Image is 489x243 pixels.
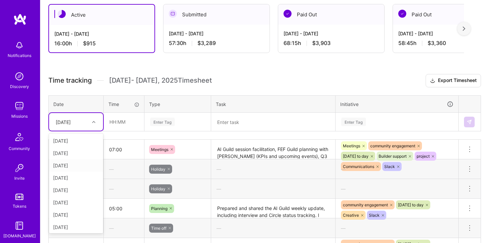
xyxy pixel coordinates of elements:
div: 16:00 h [54,40,149,47]
img: teamwork [13,99,26,113]
span: Builder support [379,154,407,159]
img: Invite [13,161,26,175]
input: HH:MM [104,200,144,217]
span: community engagement [343,202,388,207]
img: Paid Out [398,10,406,18]
th: Task [211,95,336,113]
span: Holiday [151,167,165,172]
span: Time tracking [48,76,92,85]
div: Invite [14,175,25,182]
div: Initiative [340,100,454,108]
input: HH:MM [104,113,144,131]
img: bell [13,39,26,52]
span: Meetings [151,147,168,152]
span: Meetings [343,143,360,148]
div: [DATE] [49,159,103,172]
div: [DATE] [49,209,103,221]
img: Submitted [169,10,177,18]
div: — [336,160,458,178]
span: Time off [151,226,166,231]
div: [DATE] - [DATE] [169,30,264,37]
div: — [211,219,335,237]
span: $3,903 [312,40,331,47]
div: Community [9,145,30,152]
i: icon Download [430,77,435,84]
div: — [336,219,458,237]
img: Paid Out [284,10,292,18]
div: 68:15 h [284,40,379,47]
div: Notifications [8,52,31,59]
div: Active [49,5,154,25]
span: $3,360 [428,40,446,47]
div: — [211,160,335,178]
th: Date [49,95,104,113]
img: logo [13,13,27,25]
div: [DATE] - [DATE] [284,30,379,37]
div: 57:30 h [169,40,264,47]
div: [DATE] [49,221,103,233]
div: [DATE] [49,184,103,196]
i: icon Chevron [92,120,95,124]
div: Enter Tag [341,117,366,127]
div: — [104,160,144,178]
span: $3,289 [197,40,216,47]
span: [DATE] to day [343,154,369,159]
span: community engagement [370,143,415,148]
span: $915 [83,40,96,47]
div: Missions [11,113,28,120]
span: Slack [369,213,380,218]
div: Time [108,101,139,108]
div: Enter Tag [150,117,175,127]
div: [DATE] [49,172,103,184]
textarea: Prepared and shared the AI Guild weekly update, including interview and Circle status tracking. I... [212,199,335,218]
img: Submit [467,119,472,125]
th: Type [144,95,211,113]
textarea: AI Guild session facilitation, FEF Guild planning with [PERSON_NAME] (KPIs and upcoming events), ... [212,140,335,159]
div: Paid Out [278,4,384,25]
img: Community [11,129,27,145]
img: guide book [13,219,26,232]
img: discovery [13,70,26,83]
div: — [104,180,144,198]
img: tokens [15,194,23,200]
div: [DATE] [49,147,103,159]
div: [DATE] - [DATE] [54,30,149,37]
button: Export Timesheet [426,74,481,87]
img: right [463,26,465,31]
span: Holiday [151,186,165,191]
span: [DATE] - [DATE] , 2025 Timesheet [109,76,212,85]
span: [DATE] to day [398,202,424,207]
div: Submitted [163,4,270,25]
span: Creative [343,213,359,218]
div: — [211,180,335,198]
div: [DATE] [56,118,71,125]
span: project [417,154,430,159]
div: Discovery [10,83,29,90]
div: [DATE] [49,196,103,209]
div: Tokens [13,203,26,210]
input: HH:MM [104,141,144,158]
div: — [336,180,458,198]
div: [DATE] [49,135,103,147]
img: Active [58,10,66,18]
div: — [104,219,144,237]
div: [DOMAIN_NAME] [3,232,36,239]
span: Planning [151,206,167,211]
